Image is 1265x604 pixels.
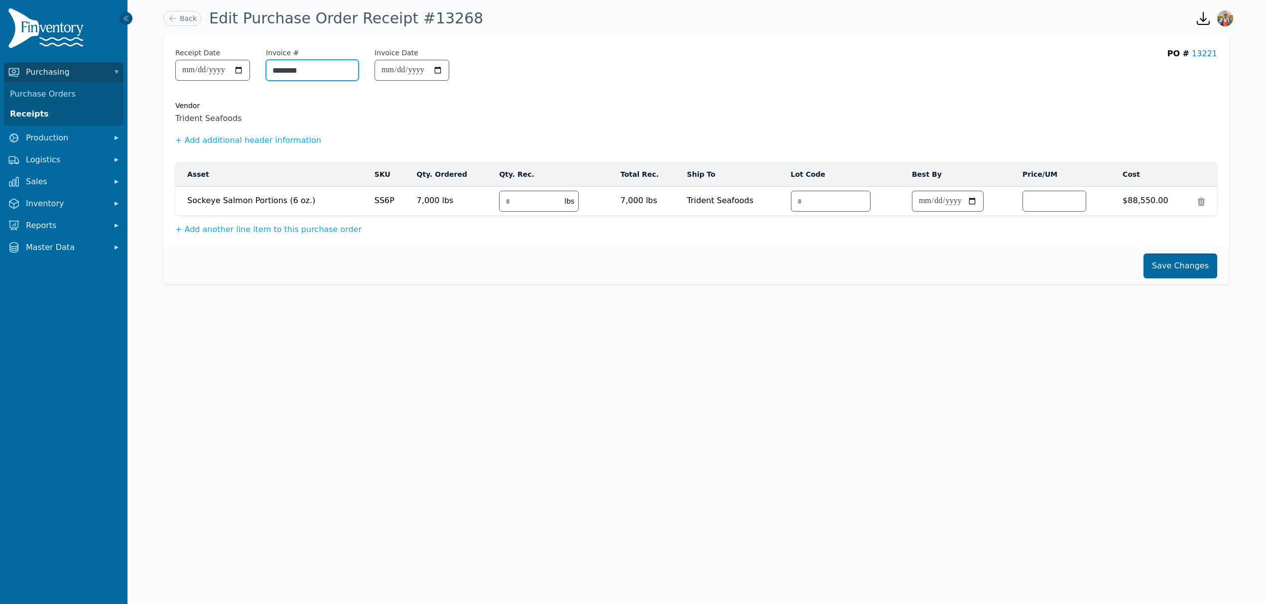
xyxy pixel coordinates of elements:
[687,191,778,207] span: Trident Seafoods
[417,191,488,207] span: 7,000 lbs
[785,162,906,187] th: Lot Code
[4,216,124,236] button: Reports
[26,154,106,166] span: Logistics
[681,162,784,187] th: Ship To
[26,132,106,144] span: Production
[1143,253,1217,278] button: Save Changes
[1217,10,1233,26] img: Sera Wheeler
[375,48,418,58] label: Invoice Date
[4,172,124,192] button: Sales
[26,242,106,253] span: Master Data
[369,187,411,216] td: SS6P
[187,191,363,207] span: Sockeye Salmon Portions (6 oz.)
[6,104,122,124] a: Receipts
[1123,191,1187,207] span: $88,550.00
[493,162,614,187] th: Qty. Rec.
[8,8,88,52] img: Finventory
[175,224,362,236] button: + Add another line item to this purchase order
[1192,49,1217,58] a: 13221
[175,48,220,58] label: Receipt Date
[615,187,681,211] td: 7,000 lbs
[4,238,124,257] button: Master Data
[26,220,106,232] span: Reports
[26,66,106,78] span: Purchasing
[163,11,201,26] a: Back
[906,162,1016,187] th: Best By
[175,162,369,187] th: Asset
[615,162,681,187] th: Total Rec.
[209,9,483,27] h1: Edit Purchase Order Receipt #13268
[369,162,411,187] th: SKU
[175,113,1217,124] span: Trident Seafoods
[26,176,106,188] span: Sales
[175,101,1217,111] div: Vendor
[560,196,578,206] div: lbs
[1016,162,1117,187] th: Price/UM
[411,162,494,187] th: Qty. Ordered
[26,198,106,210] span: Inventory
[1196,197,1206,207] button: Remove
[4,62,124,82] button: Purchasing
[4,128,124,148] button: Production
[4,194,124,214] button: Inventory
[1167,49,1189,58] span: PO #
[6,84,122,104] a: Purchase Orders
[4,150,124,170] button: Logistics
[1117,162,1193,187] th: Cost
[266,48,299,58] label: Invoice #
[175,134,321,146] button: + Add additional header information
